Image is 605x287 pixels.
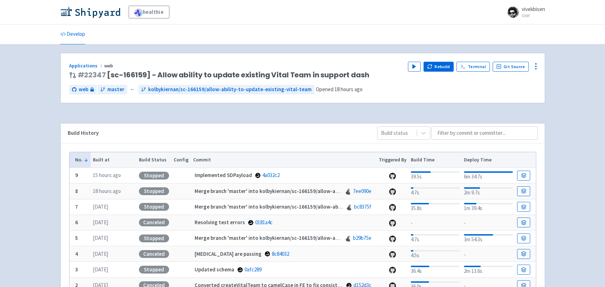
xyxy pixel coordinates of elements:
strong: Merge branch 'master' into kolbykiernan/sc-166159/allow-ability-to-update-existing-vital-team [195,188,423,194]
a: Git Source [493,62,529,72]
b: 9 [75,172,78,178]
a: kolbykiernan/sc-166159/allow-ability-to-update-existing-vital-team [138,85,314,94]
span: Opened [316,86,363,93]
div: - [464,249,512,259]
strong: [MEDICAL_DATA] are passing [195,250,262,257]
time: [DATE] [93,234,108,241]
div: 4.7s [411,233,459,244]
a: b29b75e [353,234,371,241]
time: [DATE] [93,219,108,226]
div: 36.4s [411,264,459,275]
a: Build Details [517,171,530,181]
a: Build Details [517,186,530,196]
time: [DATE] [93,250,108,257]
div: - [411,218,459,227]
span: web [104,62,114,69]
div: 4.7s [411,186,459,197]
time: 18 hours ago [335,86,363,93]
a: 4a032c2 [262,172,280,178]
strong: Merge branch 'master' into kolbykiernan/sc-166159/allow-ability-to-update-existing-vital-team [195,203,423,210]
th: Built at [91,152,137,168]
input: Filter by commit or committer... [431,126,538,140]
span: vivekbisen [522,6,545,12]
button: No. [75,156,89,164]
div: Stopped [139,234,169,242]
a: Applications [69,62,104,69]
b: 7 [75,203,78,210]
b: 5 [75,234,78,241]
b: 8 [75,188,78,194]
a: vivekbisen User [503,6,545,18]
div: 3m 54.3s [464,233,512,244]
time: [DATE] [93,266,108,273]
a: bc8375f [354,203,371,210]
a: 7ee090e [353,188,371,194]
a: #22347 [78,70,106,80]
b: 6 [75,219,78,226]
span: web [79,85,88,94]
div: 39.5s [411,170,459,181]
a: web [69,85,97,94]
strong: Merge branch 'master' into kolbykiernan/sc-166159/allow-ability-to-update-existing-vital-team [195,234,423,241]
strong: Updated schema [195,266,234,273]
strong: Implemented SDPayload [195,172,252,178]
time: 18 hours ago [93,188,121,194]
div: Stopped [139,187,169,195]
a: Build Details [517,265,530,275]
th: Commit [191,152,376,168]
th: Triggered By [376,152,409,168]
a: Build Details [517,233,530,243]
a: Develop [60,24,85,44]
a: master [97,85,127,94]
div: 2m 13.6s [464,264,512,275]
div: Stopped [139,203,169,211]
small: User [522,13,545,18]
div: Build History [68,129,366,137]
div: Stopped [139,266,169,274]
div: - [464,218,512,227]
div: 1m 39.4s [464,202,512,213]
a: Build Details [517,249,530,259]
a: 0181a4c [255,219,273,226]
div: 6m 34.7s [464,170,512,181]
button: Rebuild [424,62,454,72]
th: Deploy Time [462,152,515,168]
div: 35.8s [411,202,459,213]
a: Build Details [517,202,530,212]
div: Canceled [139,250,169,258]
a: 0afc289 [245,266,262,273]
div: Canceled [139,219,169,226]
b: 4 [75,250,78,257]
strong: Resolving test errors [195,219,245,226]
b: 3 [75,266,78,273]
a: healthie [129,6,169,18]
th: Config [172,152,191,168]
button: Play [408,62,421,72]
span: kolbykiernan/sc-166159/allow-ability-to-update-existing-vital-team [148,85,312,94]
th: Build Time [409,152,462,168]
div: 4.5s [411,249,459,260]
a: Terminal [456,62,489,72]
th: Build Status [137,152,172,168]
a: Build Details [517,217,530,227]
span: [sc-166159] - Allow ability to update existing Vital Team in support dash [78,71,369,79]
time: 15 hours ago [93,172,121,178]
a: 8c84032 [272,250,289,257]
span: master [107,85,124,94]
span: ← [130,85,135,94]
img: Shipyard logo [60,6,120,18]
time: [DATE] [93,203,108,210]
div: 2m 9.7s [464,186,512,197]
div: Stopped [139,172,169,180]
